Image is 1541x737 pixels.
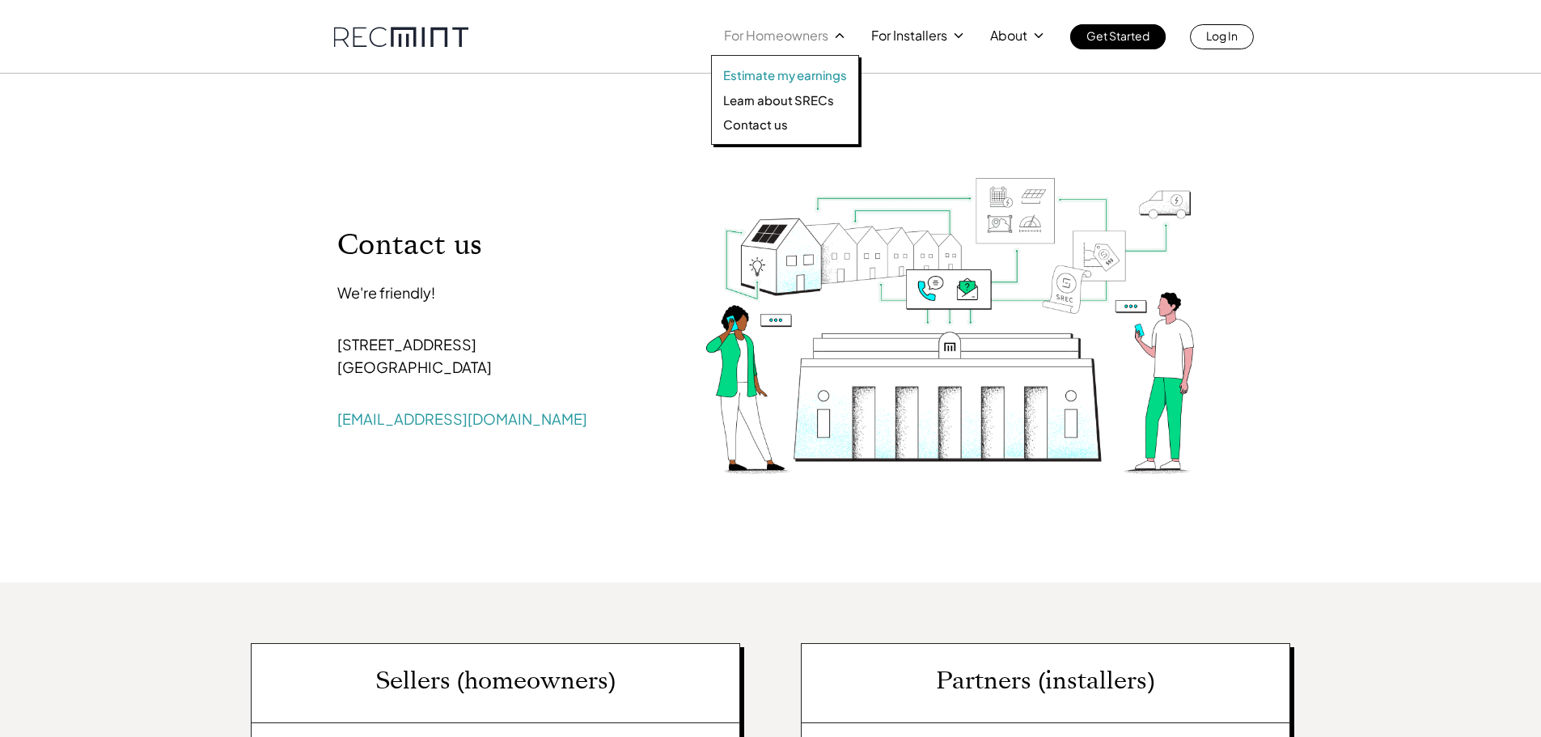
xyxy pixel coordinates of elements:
[337,227,655,263] p: Contact us
[936,667,1155,695] p: Partners (installers)
[1190,24,1254,49] a: Log In
[337,282,655,304] p: We're friendly!
[723,92,833,108] p: Learn about SRECs
[723,67,847,83] a: Estimate my earnings
[337,311,655,401] p: [STREET_ADDRESS] [GEOGRAPHIC_DATA]
[724,24,828,47] p: For Homeowners
[723,116,788,133] p: Contact us
[723,92,847,108] a: Learn about SRECs
[990,24,1027,47] p: About
[723,116,847,133] a: Contact us
[1070,24,1166,49] a: Get Started
[1086,24,1149,47] p: Get Started
[871,24,947,47] p: For Installers
[375,667,616,695] p: Sellers (homeowners)
[1206,24,1238,47] p: Log In
[337,409,587,428] a: [EMAIL_ADDRESS][DOMAIN_NAME]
